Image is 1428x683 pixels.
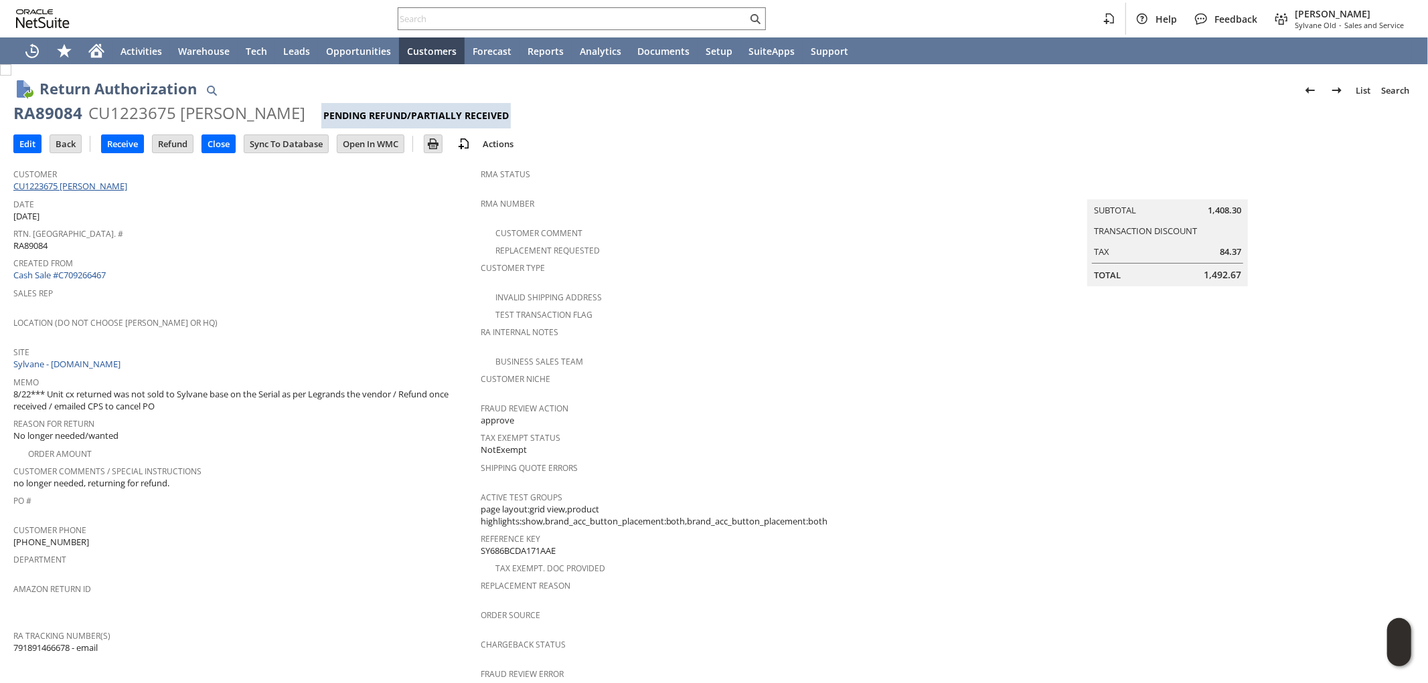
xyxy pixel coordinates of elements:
[481,503,941,528] span: page layout:grid view,product highlights:show,brand_acc_button_placement:both,brand_acc_button_pl...
[1220,246,1241,258] span: 84.37
[398,11,747,27] input: Search
[13,583,91,595] a: Amazon Return ID
[13,630,110,642] a: RA Tracking Number(s)
[481,533,540,545] a: Reference Key
[481,432,560,444] a: Tax Exempt Status
[13,536,89,549] span: [PHONE_NUMBER]
[495,227,582,239] a: Customer Comment
[1387,618,1411,666] iframe: Click here to launch Oracle Guided Learning Help Panel
[495,245,600,256] a: Replacement Requested
[102,135,143,153] input: Receive
[14,135,41,153] input: Edit
[246,45,267,58] span: Tech
[520,37,572,64] a: Reports
[326,45,391,58] span: Opportunities
[275,37,318,64] a: Leads
[13,210,39,223] span: [DATE]
[481,403,568,414] a: Fraud Review Action
[481,262,545,274] a: Customer Type
[88,43,104,59] svg: Home
[16,9,70,28] svg: logo
[16,37,48,64] a: Recent Records
[481,414,514,427] span: approve
[13,642,98,654] span: 791891466678 - email
[13,228,123,239] a: Rtn. [GEOGRAPHIC_DATA]. #
[748,45,795,58] span: SuiteApps
[811,45,848,58] span: Support
[39,78,197,100] h1: Return Authorization
[13,288,53,299] a: Sales Rep
[495,356,583,367] a: Business Sales Team
[1094,269,1121,281] a: Total
[481,373,550,385] a: Customer Niche
[1094,246,1109,258] a: Tax
[13,524,86,536] a: Customer Phone
[13,388,474,413] span: 8/22*** Unit cx returned was not sold to Sylvane base on the Serial as per Legrands the vendor / ...
[337,135,404,153] input: Open In WMC
[1350,80,1376,101] a: List
[1376,80,1415,101] a: Search
[1156,13,1177,25] span: Help
[425,136,441,152] img: Print
[465,37,520,64] a: Forecast
[238,37,275,64] a: Tech
[88,102,305,124] div: CU1223675 [PERSON_NAME]
[121,45,162,58] span: Activities
[13,317,218,328] a: Location (Do Not Choose [PERSON_NAME] or HQ)
[740,37,803,64] a: SuiteApps
[399,37,465,64] a: Customers
[204,82,220,98] img: Quick Find
[1302,82,1318,98] img: Previous
[481,444,527,456] span: NotExempt
[13,169,57,180] a: Customer
[13,358,124,370] a: Sylvane - [DOMAIN_NAME]
[153,135,193,153] input: Refund
[481,462,578,474] a: Shipping Quote Errors
[1344,20,1404,30] span: Sales and Service
[13,269,106,281] a: Cash Sale #C709266467
[629,37,698,64] a: Documents
[1329,82,1345,98] img: Next
[481,326,558,338] a: RA Internal Notes
[706,45,732,58] span: Setup
[481,580,570,591] a: Replacement reason
[13,418,94,429] a: Reason For Return
[407,45,457,58] span: Customers
[424,135,442,153] input: Print
[473,45,511,58] span: Forecast
[481,169,530,180] a: RMA Status
[13,258,73,269] a: Created From
[1387,643,1411,667] span: Oracle Guided Learning Widget. To move around, please hold and drag
[202,135,235,153] input: Close
[481,639,566,650] a: Chargeback Status
[13,347,29,358] a: Site
[1094,225,1197,237] a: Transaction Discount
[481,609,540,621] a: Order Source
[56,43,72,59] svg: Shortcuts
[1204,268,1241,282] span: 1,492.67
[1094,204,1136,216] a: Subtotal
[283,45,310,58] span: Leads
[1208,204,1241,217] span: 1,408.30
[50,135,81,153] input: Back
[698,37,740,64] a: Setup
[495,292,602,303] a: Invalid Shipping Address
[13,199,34,210] a: Date
[13,554,66,565] a: Department
[48,37,80,64] div: Shortcuts
[481,198,534,209] a: RMA Number
[80,37,112,64] a: Home
[13,377,39,388] a: Memo
[528,45,564,58] span: Reports
[13,477,169,490] span: no longer needed, returning for refund.
[244,135,328,153] input: Sync To Database
[637,45,690,58] span: Documents
[1214,13,1257,25] span: Feedback
[572,37,629,64] a: Analytics
[13,102,82,124] div: RA89084
[13,429,118,442] span: No longer needed/wanted
[112,37,170,64] a: Activities
[13,180,131,192] a: CU1223675 [PERSON_NAME]
[456,136,472,152] img: add-record.svg
[13,495,31,506] a: PO #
